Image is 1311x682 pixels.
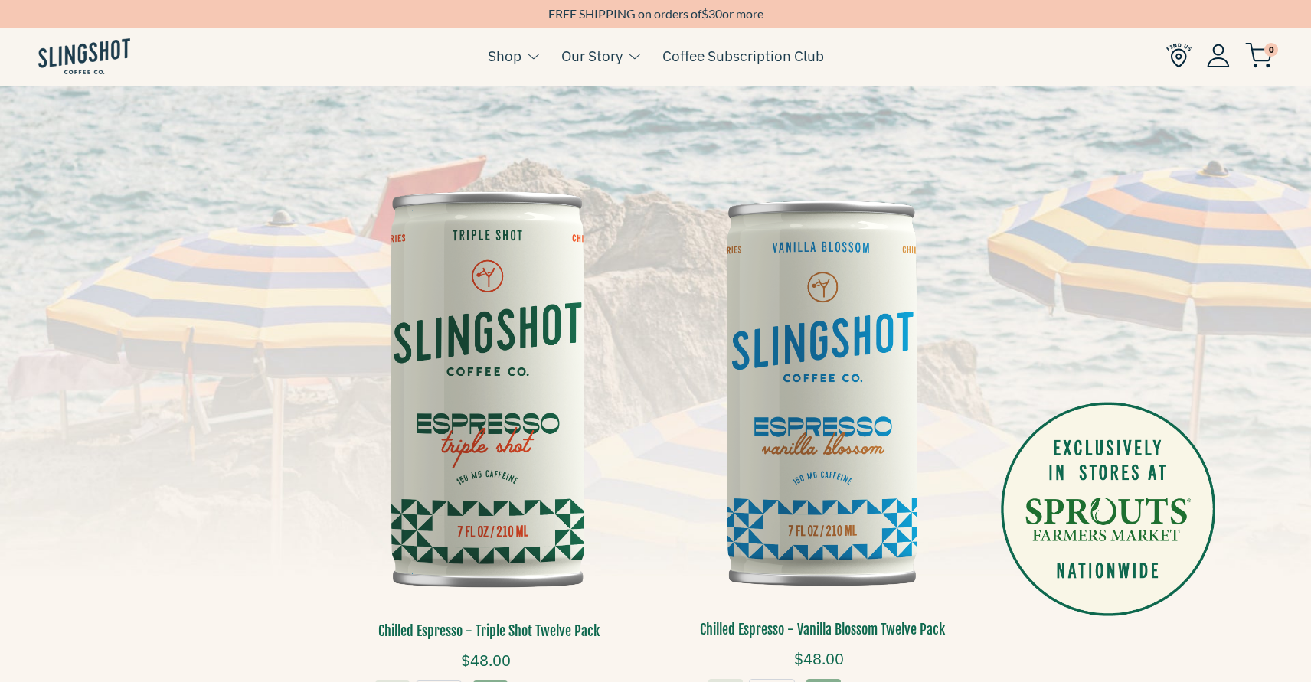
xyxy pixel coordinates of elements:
[1264,43,1278,57] span: 0
[334,648,645,680] div: $48.00
[1245,43,1273,68] img: cart
[1001,402,1215,616] img: sprouts.png__PID:88e3b6b0-1573-45e7-85ce-9606921f4b90
[1166,43,1192,68] img: Find Us
[1207,44,1230,67] img: Account
[488,44,521,67] a: Shop
[701,6,708,21] span: $
[667,159,978,624] img: Vanilla Blossom Six-Pack
[708,6,722,21] span: 30
[662,44,824,67] a: Coffee Subscription Club
[334,622,645,641] h3: Chilled Espresso - Triple Shot Twelve Pack
[667,647,978,679] div: $48.00
[334,158,645,625] img: Triple Shot Six-Pack
[667,620,978,639] h3: Chilled Espresso - Vanilla Blossom Twelve Pack
[1245,47,1273,65] a: 0
[561,44,623,67] a: Our Story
